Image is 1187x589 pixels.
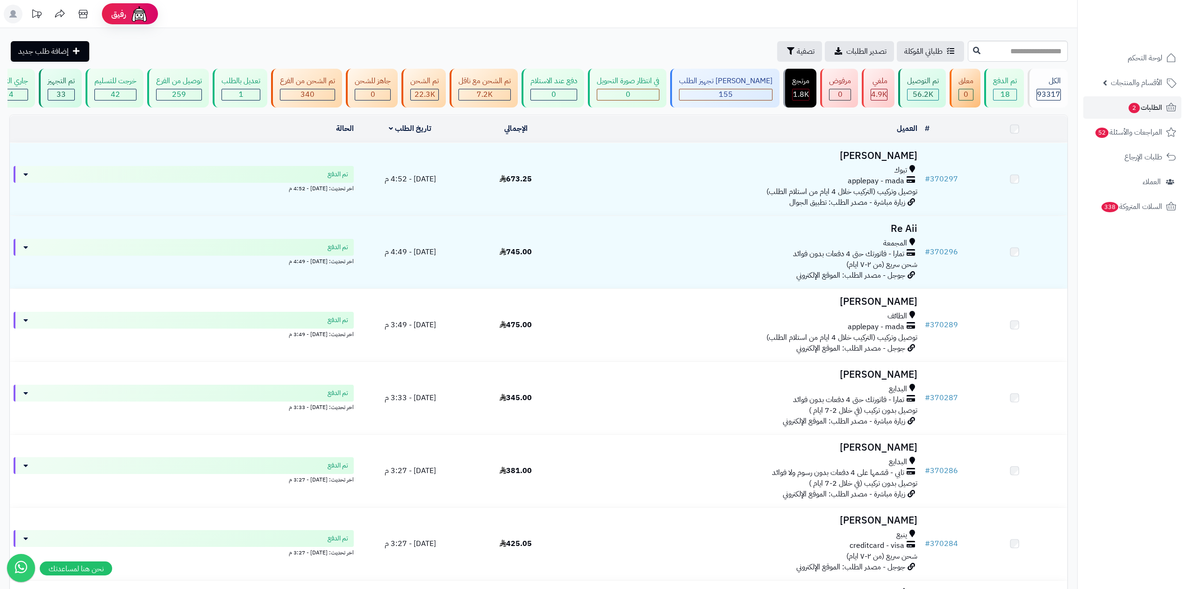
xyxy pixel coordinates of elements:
span: جوجل - مصدر الطلب: الموقع الإلكتروني [796,343,905,354]
a: #370284 [925,538,958,549]
button: تصفية [777,41,822,62]
span: 1.8K [793,89,809,100]
div: 33 [48,89,74,100]
span: العملاء [1143,175,1161,188]
span: طلباتي المُوكلة [904,46,943,57]
div: 22343 [411,89,438,100]
div: [PERSON_NAME] تجهيز الطلب [679,76,772,86]
a: تصدير الطلبات [825,41,894,62]
span: # [925,392,930,403]
span: [DATE] - 4:52 م [385,173,436,185]
div: تم الشحن [410,76,439,86]
h3: [PERSON_NAME] [572,369,917,380]
div: تم التجهيز [48,76,75,86]
span: 0 [964,89,968,100]
span: 345.00 [500,392,532,403]
span: applepay - mada [848,176,904,187]
span: 0 [551,89,556,100]
a: طلبات الإرجاع [1083,146,1181,168]
span: البدايع [889,457,907,467]
div: 0 [531,89,577,100]
div: الكل [1037,76,1061,86]
a: دفع عند الاستلام 0 [520,69,586,108]
div: خرجت للتسليم [94,76,136,86]
a: تم التوصيل 56.2K [896,69,948,108]
span: المراجعات والأسئلة [1094,126,1162,139]
span: 0 [838,89,843,100]
span: 18 [1001,89,1010,100]
a: مرفوض 0 [818,69,860,108]
span: توصيل وتركيب (التركيب خلال 4 ايام من استلام الطلب) [766,332,917,343]
span: زيارة مباشرة - مصدر الطلب: الموقع الإلكتروني [783,416,905,427]
a: تم الشحن من الفرع 340 [269,69,344,108]
span: 56.2K [913,89,933,100]
div: 0 [829,89,851,100]
a: العملاء [1083,171,1181,193]
h3: Re Aii [572,223,917,234]
span: تم الدفع [328,534,348,543]
a: #370297 [925,173,958,185]
span: 1 [239,89,243,100]
span: 673.25 [500,173,532,185]
div: 56192 [908,89,938,100]
div: 155 [679,89,772,100]
span: 33 [57,89,66,100]
span: توصيل بدون تركيب (في خلال 2-7 ايام ) [809,478,917,489]
div: 0 [959,89,973,100]
div: اخر تحديث: [DATE] - 3:27 م [14,474,354,484]
div: دفع عند الاستلام [530,76,577,86]
span: تم الدفع [328,388,348,398]
span: الطلبات [1128,101,1162,114]
span: رفيق [111,8,126,20]
a: تاريخ الطلب [389,123,431,134]
div: مرتجع [792,76,809,86]
span: 475.00 [500,319,532,330]
span: تم الدفع [328,243,348,252]
span: 0 [626,89,630,100]
a: المراجعات والأسئلة52 [1083,121,1181,144]
span: طلبات الإرجاع [1124,151,1162,164]
img: logo-2.png [1123,10,1178,30]
span: [DATE] - 3:27 م [385,538,436,549]
span: # [925,246,930,258]
div: 0 [597,89,659,100]
span: # [925,173,930,185]
span: 4.9K [871,89,887,100]
span: [DATE] - 3:49 م [385,319,436,330]
span: # [925,465,930,476]
span: creditcard - visa [850,540,904,551]
a: #370286 [925,465,958,476]
span: 4 [9,89,14,100]
span: جوجل - مصدر الطلب: الموقع الإلكتروني [796,270,905,281]
span: إضافة طلب جديد [18,46,69,57]
div: 340 [280,89,335,100]
span: زيارة مباشرة - مصدر الطلب: تطبيق الجوال [789,197,905,208]
div: اخر تحديث: [DATE] - 4:49 م [14,256,354,266]
div: 7223 [459,89,510,100]
a: طلباتي المُوكلة [897,41,964,62]
div: 4934 [871,89,887,100]
span: 0 [371,89,375,100]
span: [DATE] - 3:27 م [385,465,436,476]
a: تم الشحن مع ناقل 7.2K [448,69,520,108]
div: جاهز للشحن [355,76,391,86]
span: شحن سريع (من ٢-٧ ايام) [846,551,917,562]
span: الطائف [887,311,907,322]
span: 52 [1095,127,1109,138]
a: العميل [897,123,917,134]
a: تحديثات المنصة [25,5,48,26]
span: # [925,319,930,330]
h3: [PERSON_NAME] [572,515,917,526]
span: # [925,538,930,549]
span: لوحة التحكم [1128,51,1162,65]
a: الكل93317 [1026,69,1070,108]
span: تم الدفع [328,316,348,325]
a: الإجمالي [504,123,528,134]
div: 42 [95,89,136,100]
a: إضافة طلب جديد [11,41,89,62]
a: معلق 0 [948,69,982,108]
img: ai-face.png [130,5,149,23]
span: applepay - mada [848,322,904,332]
span: البدايع [889,384,907,395]
div: تم الدفع [993,76,1017,86]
